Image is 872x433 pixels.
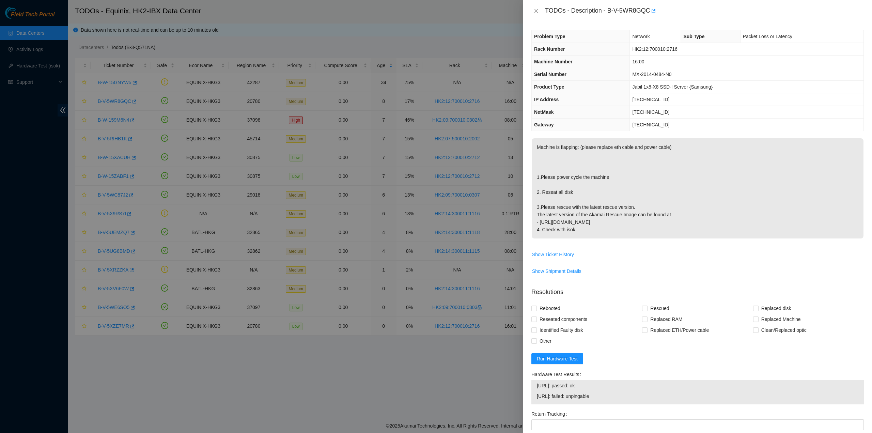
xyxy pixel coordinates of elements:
button: Show Shipment Details [532,266,582,277]
span: [URL]: passed: ok [537,382,858,389]
p: Machine is flapping: (please replace eth cable and power cable) 1.Please power cycle the machine ... [532,138,863,238]
span: NetMask [534,109,554,115]
span: close [533,8,539,14]
span: Replaced RAM [648,314,685,325]
span: 16:00 [632,59,644,64]
span: Rack Number [534,46,565,52]
label: Hardware Test Results [531,369,584,380]
span: Run Hardware Test [537,355,578,362]
span: Product Type [534,84,564,90]
span: Network [632,34,650,39]
span: Replaced ETH/Power cable [648,325,712,336]
span: Serial Number [534,72,566,77]
span: Reseated components [537,314,590,325]
p: Resolutions [531,282,864,297]
span: Jabil 1x8-X8 SSD-I Server {Samsung} [632,84,713,90]
span: IP Address [534,97,559,102]
div: TODOs - Description - B-V-5WR8GQC [545,5,864,16]
span: HK2:12:700010:2716 [632,46,677,52]
span: Machine Number [534,59,573,64]
span: [TECHNICAL_ID] [632,97,669,102]
span: Packet Loss or Latency [743,34,793,39]
span: [TECHNICAL_ID] [632,109,669,115]
button: Close [531,8,541,14]
span: Show Ticket History [532,251,574,258]
span: Identified Faulty disk [537,325,586,336]
span: MX-2014-0484-N0 [632,72,671,77]
input: Return Tracking [531,419,864,430]
button: Show Ticket History [532,249,574,260]
span: [TECHNICAL_ID] [632,122,669,127]
span: Rebooted [537,303,563,314]
span: Problem Type [534,34,565,39]
button: Run Hardware Test [531,353,583,364]
span: Clean/Replaced optic [759,325,809,336]
span: Show Shipment Details [532,267,581,275]
span: Gateway [534,122,554,127]
span: [URL]: failed: unpingable [537,392,858,400]
span: Other [537,336,554,346]
span: Replaced disk [759,303,794,314]
label: Return Tracking [531,408,570,419]
span: Rescued [648,303,672,314]
span: Sub Type [683,34,704,39]
span: Replaced Machine [759,314,804,325]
